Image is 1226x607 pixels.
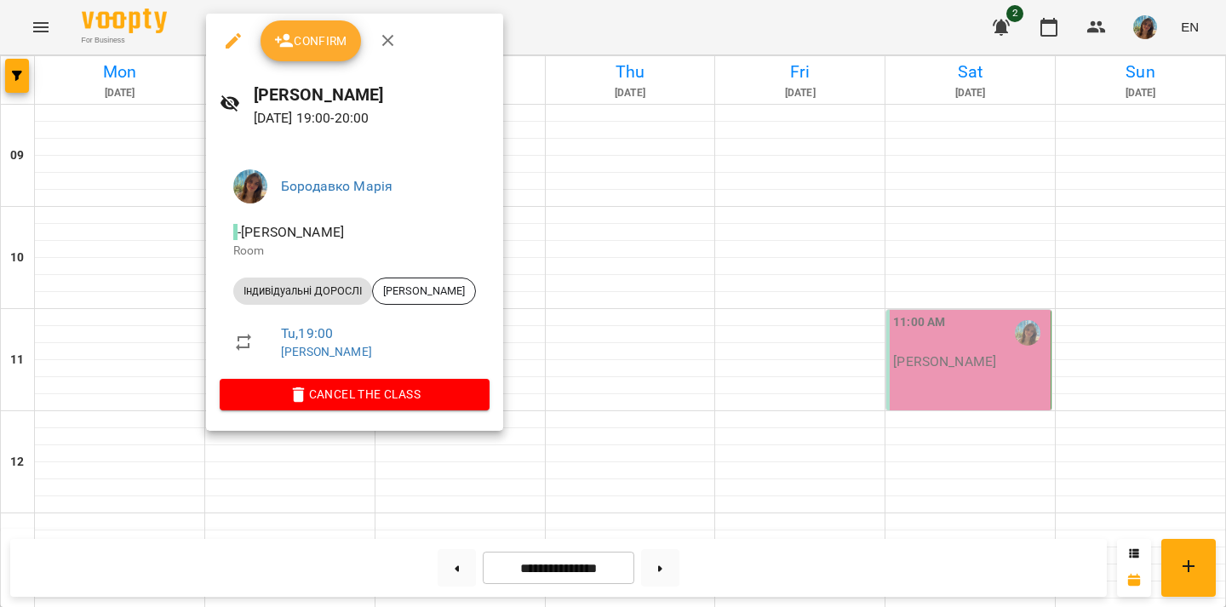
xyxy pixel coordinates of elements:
[372,278,476,305] div: [PERSON_NAME]
[220,379,490,409] button: Cancel the class
[281,178,392,194] a: Бородавко Марія
[233,243,476,260] p: Room
[233,384,476,404] span: Cancel the class
[233,169,267,203] img: 26d3a7ae9e2ff00fac4bdfe9f92586ff.jpg
[254,108,490,129] p: [DATE] 19:00 - 20:00
[261,20,361,61] button: Confirm
[281,345,372,358] a: [PERSON_NAME]
[274,31,347,51] span: Confirm
[373,283,475,299] span: [PERSON_NAME]
[233,224,347,240] span: - [PERSON_NAME]
[254,82,490,108] h6: [PERSON_NAME]
[233,283,372,299] span: Індивідуальні ДОРОСЛІ
[281,325,333,341] a: Tu , 19:00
